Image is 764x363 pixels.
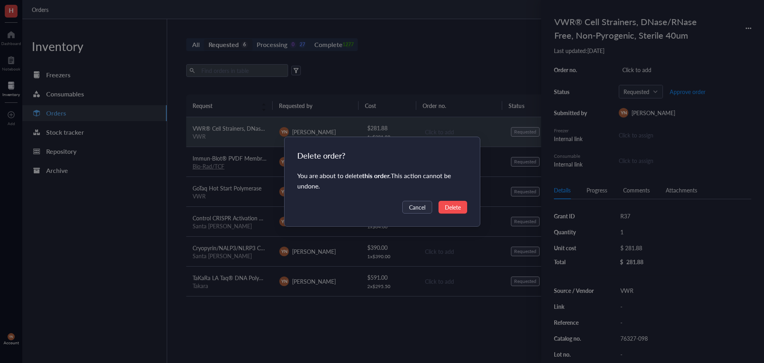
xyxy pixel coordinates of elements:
[297,150,467,161] div: Delete order?
[362,171,391,180] strong: this order .
[444,203,460,212] span: Delete
[438,201,467,214] button: Delete
[297,171,467,191] div: You are about to delete This action cannot be undone.
[402,201,432,214] button: Cancel
[409,203,425,212] span: Cancel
